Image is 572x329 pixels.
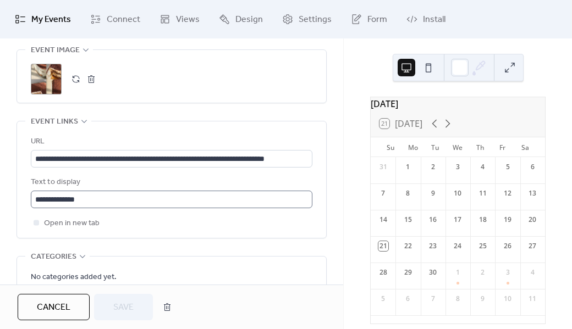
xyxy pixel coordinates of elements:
span: Settings [299,13,332,26]
div: 24 [453,241,463,251]
div: 10 [503,294,513,304]
div: 18 [478,215,488,225]
div: 6 [403,294,413,304]
div: 7 [428,294,438,304]
span: Categories [31,250,76,264]
div: 19 [503,215,513,225]
div: 2 [478,267,488,277]
div: 8 [453,294,463,304]
div: 10 [453,188,463,198]
a: Settings [274,4,340,34]
div: 4 [527,267,537,277]
div: We [447,137,469,157]
div: 21 [378,241,388,251]
span: My Events [31,13,71,26]
div: Su [380,137,402,157]
span: Form [367,13,387,26]
div: 14 [378,215,388,225]
div: Tu [424,137,447,157]
div: 25 [478,241,488,251]
span: No categories added yet. [31,271,117,284]
div: 27 [527,241,537,251]
div: 7 [378,188,388,198]
div: 29 [403,267,413,277]
span: Views [176,13,200,26]
div: 5 [503,162,513,172]
span: Cancel [37,301,70,314]
span: Open in new tab [44,217,100,230]
div: Sa [514,137,536,157]
div: Fr [492,137,514,157]
div: 5 [378,294,388,304]
span: Connect [107,13,140,26]
div: 8 [403,188,413,198]
div: 11 [527,294,537,304]
span: Event links [31,115,78,129]
div: 1 [403,162,413,172]
div: 17 [453,215,463,225]
div: Mo [402,137,425,157]
div: 20 [527,215,537,225]
div: 23 [428,241,438,251]
span: Install [423,13,446,26]
div: 22 [403,241,413,251]
div: 28 [378,267,388,277]
div: 13 [527,188,537,198]
div: ; [31,64,62,94]
div: 31 [378,162,388,172]
div: 1 [453,267,463,277]
a: Connect [82,4,148,34]
div: 12 [503,188,513,198]
div: Th [469,137,492,157]
div: 9 [428,188,438,198]
a: Views [151,4,208,34]
div: 15 [403,215,413,225]
div: 26 [503,241,513,251]
a: Design [211,4,271,34]
div: [DATE] [371,97,545,110]
div: 4 [478,162,488,172]
div: 6 [527,162,537,172]
span: Design [235,13,263,26]
div: URL [31,135,310,148]
div: 3 [453,162,463,172]
div: 11 [478,188,488,198]
button: Cancel [18,294,90,320]
a: Install [398,4,454,34]
a: Form [343,4,395,34]
div: 3 [503,267,513,277]
div: Text to display [31,176,310,189]
div: 30 [428,267,438,277]
span: Event image [31,44,80,57]
div: 2 [428,162,438,172]
a: My Events [7,4,79,34]
div: 16 [428,215,438,225]
div: 9 [478,294,488,304]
